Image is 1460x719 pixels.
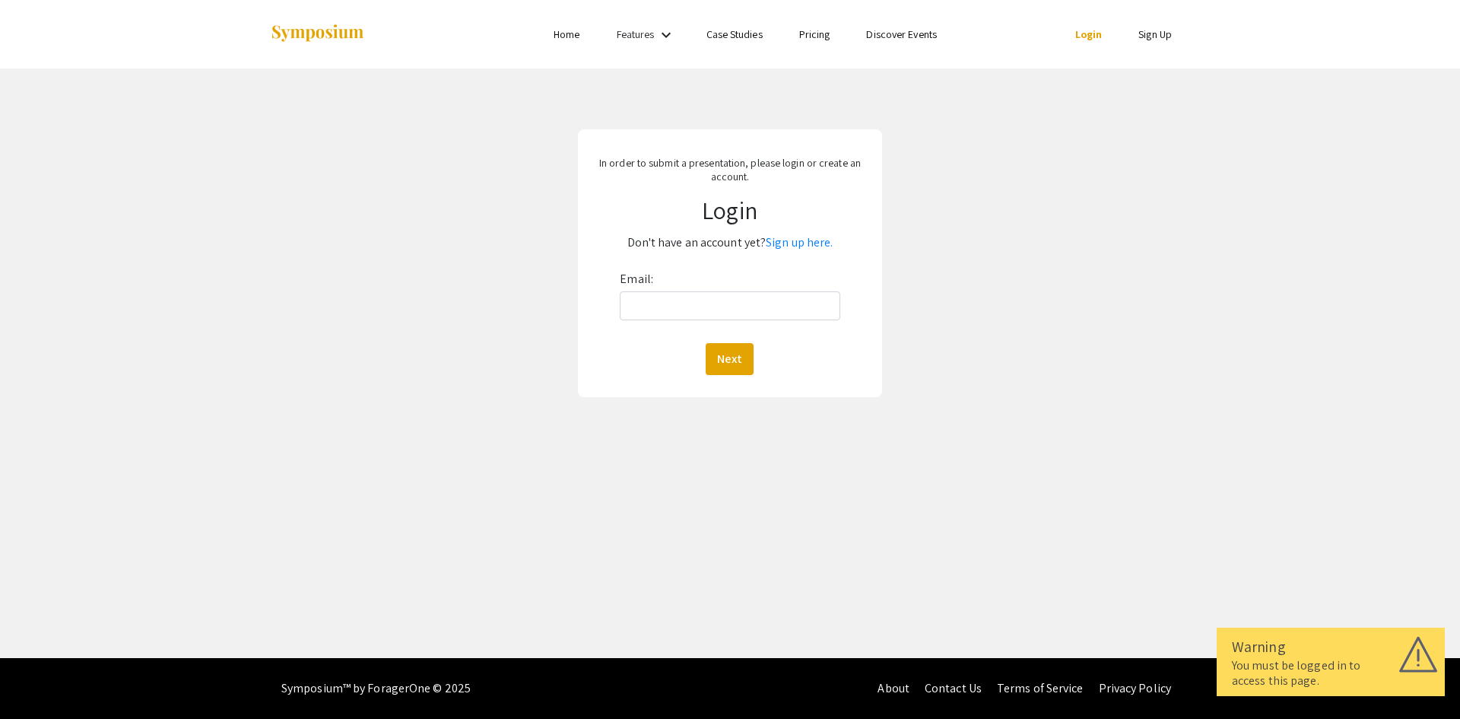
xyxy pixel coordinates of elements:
[878,680,909,696] a: About
[281,658,471,719] div: Symposium™ by ForagerOne © 2025
[1232,658,1430,689] div: You must be logged in to access this page.
[1138,27,1172,41] a: Sign Up
[592,231,868,255] p: Don't have an account yet?
[1395,651,1449,708] iframe: Chat
[1232,635,1430,658] div: Warning
[592,156,868,183] p: In order to submit a presentation, please login or create an account.
[270,24,365,44] img: Symposium by ForagerOne
[554,27,579,41] a: Home
[706,343,754,375] button: Next
[706,27,763,41] a: Case Studies
[620,267,653,291] label: Email:
[997,680,1084,696] a: Terms of Service
[657,26,675,44] mat-icon: Expand Features list
[617,27,655,41] a: Features
[1099,680,1171,696] a: Privacy Policy
[866,27,937,41] a: Discover Events
[592,196,868,224] h1: Login
[799,27,830,41] a: Pricing
[1075,27,1103,41] a: Login
[766,234,833,250] a: Sign up here.
[925,680,982,696] a: Contact Us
